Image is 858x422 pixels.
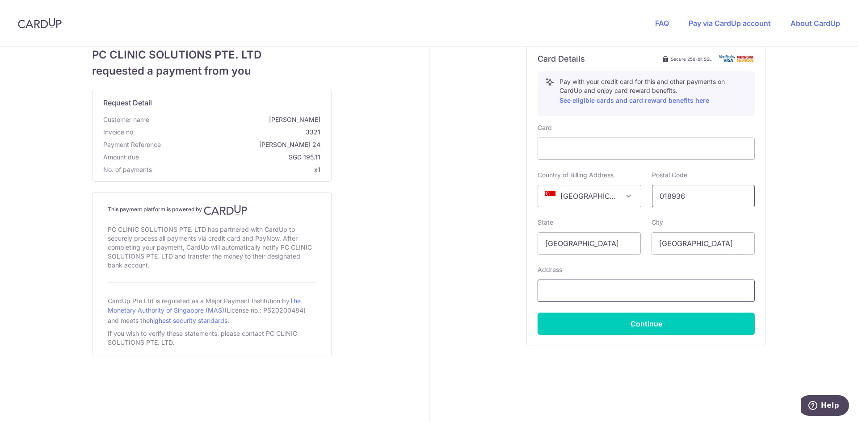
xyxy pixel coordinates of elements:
a: Pay via CardUp account [689,19,771,28]
img: CardUp [18,18,62,29]
div: PC CLINIC SOLUTIONS PTE. LTD has partnered with CardUp to securely process all payments via credi... [108,223,316,272]
span: [PERSON_NAME] 24 [164,140,320,149]
p: Pay with your credit card for this and other payments on CardUp and enjoy card reward benefits. [559,77,747,106]
label: Card [538,123,552,132]
a: See eligible cards and card reward benefits here [559,96,709,104]
span: SGD 195.11 [143,153,320,162]
label: Address [538,265,562,274]
button: Continue [538,313,755,335]
span: No. of payments [103,165,152,174]
a: highest security standards [150,317,227,324]
span: Singapore [538,185,640,207]
label: City [652,218,663,227]
span: translation missing: en.payment_reference [103,141,161,148]
div: If you wish to verify these statements, please contact PC CLINIC SOLUTIONS PTE. LTD. [108,327,316,349]
span: Singapore [538,185,641,207]
input: Example 123456 [652,185,755,207]
img: CardUp [204,205,248,215]
iframe: Secure card payment input frame [545,143,747,154]
span: requested a payment from you [92,63,332,79]
label: State [538,218,553,227]
span: x1 [314,166,320,173]
h4: This payment platform is powered by [108,205,316,215]
span: [PERSON_NAME] [153,115,320,124]
span: Amount due [103,153,139,162]
span: translation missing: en.request_detail [103,98,152,107]
img: card secure [719,55,755,63]
span: Secure 256-bit SSL [671,55,712,63]
span: Invoice no. [103,128,135,137]
a: About CardUp [791,19,840,28]
div: CardUp Pte Ltd is regulated as a Major Payment Institution by (License no.: PS20200484) and meets... [108,293,316,327]
iframe: Opens a widget where you can find more information [801,395,849,418]
label: Postal Code [652,171,687,180]
span: PC CLINIC SOLUTIONS PTE. LTD [92,47,332,63]
span: 3321 [139,128,320,137]
h6: Card Details [538,54,585,64]
span: Customer name [103,115,149,124]
a: FAQ [655,19,669,28]
label: Country of Billing Address [538,171,614,180]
